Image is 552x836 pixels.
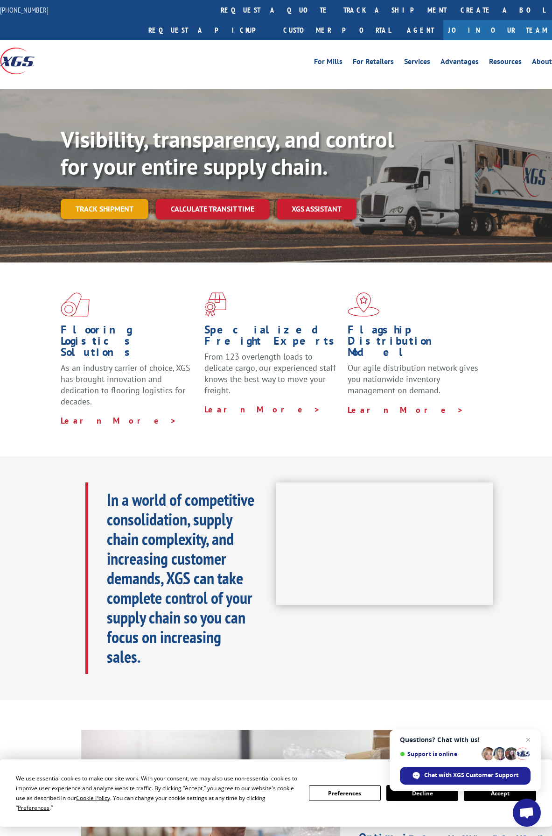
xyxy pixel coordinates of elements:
button: Decline [386,785,458,801]
b: Visibility, transparency, and control for your entire supply chain. [61,125,394,181]
span: Chat with XGS Customer Support [400,767,531,785]
a: Request a pickup [141,20,276,40]
a: Agent [398,20,443,40]
a: XGS ASSISTANT [277,199,356,219]
iframe: XGS Logistics Solutions [276,482,493,604]
span: Cookie Policy [76,794,110,802]
img: xgs-icon-flagship-distribution-model-red [348,292,380,317]
a: Learn More > [348,404,464,415]
button: Preferences [309,785,381,801]
span: As an industry carrier of choice, XGS has brought innovation and dedication to flooring logistics... [61,362,190,406]
h1: Specialized Freight Experts [204,324,341,351]
a: Advantages [440,58,479,68]
img: xgs-icon-total-supply-chain-intelligence-red [61,292,90,317]
img: xgs-icon-focused-on-flooring-red [204,292,226,317]
span: Our agile distribution network gives you nationwide inventory management on demand. [348,362,478,396]
a: Resources [489,58,522,68]
h1: Flooring Logistics Solutions [61,324,197,362]
a: Join Our Team [443,20,552,40]
a: Customer Portal [276,20,398,40]
a: Calculate transit time [156,199,269,219]
p: From 123 overlength loads to delicate cargo, our experienced staff knows the best way to move you... [204,351,341,404]
a: For Retailers [353,58,394,68]
button: Accept [464,785,536,801]
a: Track shipment [61,199,148,219]
a: Learn More > [61,415,177,426]
span: Questions? Chat with us! [400,736,531,744]
a: About [532,58,552,68]
b: In a world of competitive consolidation, supply chain complexity, and increasing customer demands... [107,489,254,667]
span: Chat with XGS Customer Support [424,771,518,779]
span: Preferences [18,804,49,812]
span: Support is online [400,751,478,758]
a: Services [404,58,430,68]
div: We use essential cookies to make our site work. With your consent, we may also use non-essential ... [16,773,297,813]
a: Learn More > [204,404,321,415]
a: Open chat [513,799,541,827]
h1: Flagship Distribution Model [348,324,484,362]
a: For Mills [314,58,342,68]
